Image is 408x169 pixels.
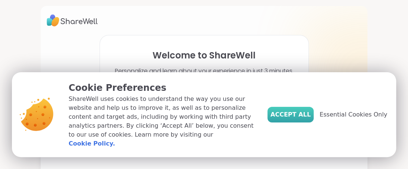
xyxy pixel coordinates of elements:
button: Accept All [267,107,314,122]
p: ShareWell uses cookies to understand the way you use our website and help us to improve it, as we... [69,95,255,148]
a: Cookie Policy. [69,139,115,148]
span: Essential Cookies Only [320,110,387,119]
p: Personalize and learn about your experience in just 3 minutes. You can update your settings anytime. [115,67,294,84]
img: ShareWell Logo [47,12,98,29]
h1: Welcome to ShareWell [153,50,255,61]
p: Cookie Preferences [69,81,255,95]
span: Accept All [270,110,311,119]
